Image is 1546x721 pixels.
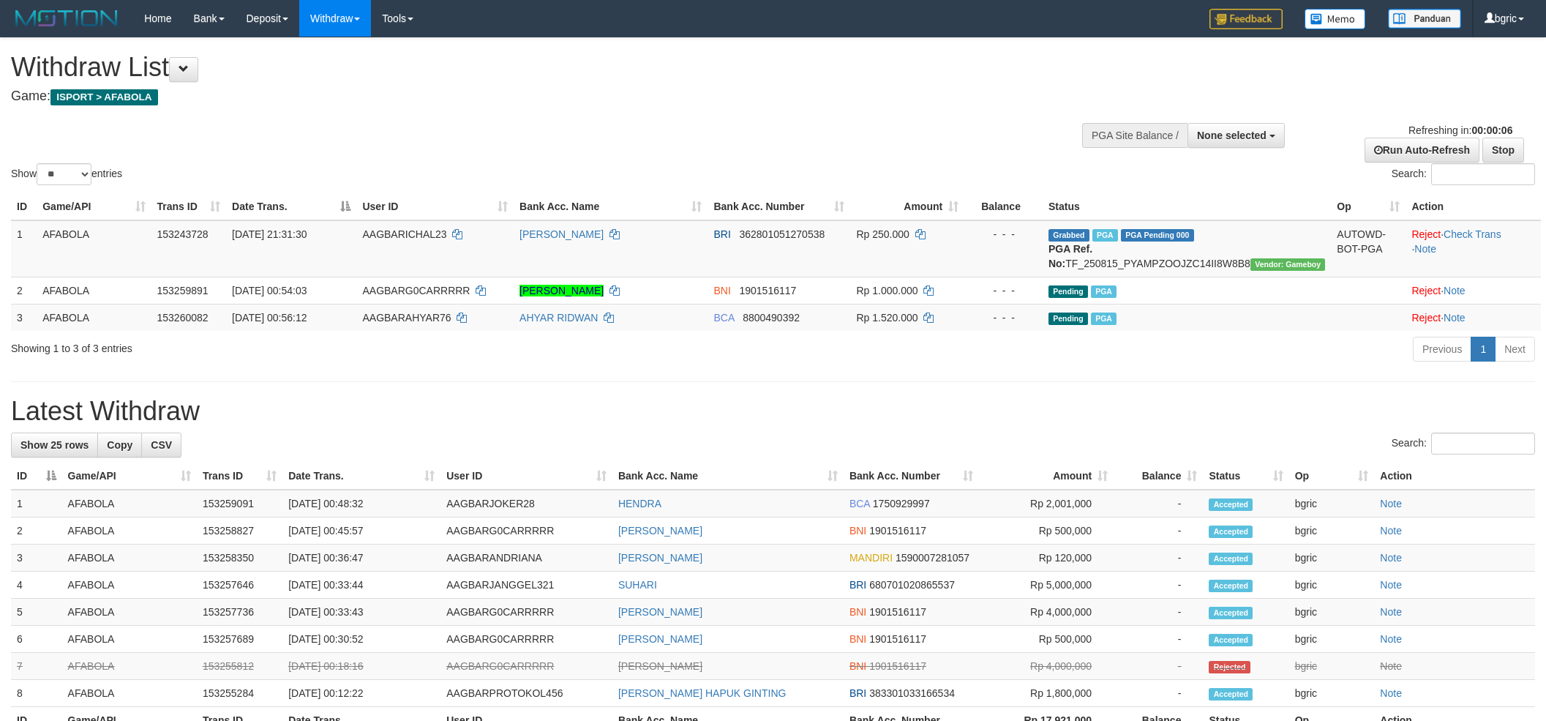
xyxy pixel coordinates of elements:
[1380,525,1402,537] a: Note
[440,463,612,490] th: User ID: activate to sort column ascending
[1043,220,1331,277] td: TF_250815_PYAMPZOOJZC14II8W8B8
[62,545,197,572] td: AFABOLA
[11,163,122,185] label: Show entries
[1406,193,1541,220] th: Action
[519,228,604,240] a: [PERSON_NAME]
[844,463,979,490] th: Bank Acc. Number: activate to sort column ascending
[1091,313,1117,325] span: Marked by bgric
[282,572,440,599] td: [DATE] 00:33:44
[37,304,151,331] td: AFABOLA
[849,525,866,537] span: BNI
[618,660,702,672] a: [PERSON_NAME]
[282,518,440,545] td: [DATE] 00:45:57
[197,545,282,572] td: 153258350
[979,545,1114,572] td: Rp 120,000
[1482,138,1524,162] a: Stop
[11,463,62,490] th: ID: activate to sort column descending
[1092,229,1118,242] span: Marked by bgric
[282,653,440,680] td: [DATE] 00:18:16
[849,633,866,645] span: BNI
[197,680,282,707] td: 153255284
[1114,626,1203,653] td: -
[979,599,1114,626] td: Rp 4,000,000
[873,498,930,509] span: Copy 1750929997 to clipboard
[743,312,800,324] span: Copy 8800490392 to clipboard
[232,228,307,240] span: [DATE] 21:31:30
[282,599,440,626] td: [DATE] 00:33:43
[37,193,151,220] th: Game/API: activate to sort column ascending
[11,193,37,220] th: ID
[1289,518,1375,545] td: bgric
[1209,661,1250,673] span: Rejected
[356,193,514,220] th: User ID: activate to sort column ascending
[1411,285,1441,296] a: Reject
[1114,653,1203,680] td: -
[1209,634,1253,646] span: Accepted
[11,7,122,29] img: MOTION_logo.png
[713,312,734,324] span: BCA
[1203,463,1288,490] th: Status: activate to sort column ascending
[1114,463,1203,490] th: Balance: activate to sort column ascending
[11,397,1535,426] h1: Latest Withdraw
[1380,687,1402,699] a: Note
[1289,572,1375,599] td: bgric
[519,285,604,296] a: [PERSON_NAME]
[1406,220,1541,277] td: · ·
[97,433,142,457] a: Copy
[1197,130,1267,141] span: None selected
[869,633,926,645] span: Copy 1901516117 to clipboard
[1091,285,1117,298] span: Marked by bgric
[1048,285,1088,298] span: Pending
[1048,313,1088,325] span: Pending
[282,680,440,707] td: [DATE] 00:12:22
[62,680,197,707] td: AFABOLA
[1431,163,1535,185] input: Search:
[1406,304,1541,331] td: ·
[1392,433,1535,455] label: Search:
[362,312,451,324] span: AAGBARAHYAR76
[713,228,730,240] span: BRI
[1289,626,1375,653] td: bgric
[618,687,786,699] a: [PERSON_NAME] HAPUK GINTING
[440,545,612,572] td: AAGBARANDRIANA
[1187,123,1285,148] button: None selected
[37,277,151,304] td: AFABOLA
[869,525,926,537] span: Copy 1901516117 to clipboard
[979,490,1114,518] td: Rp 2,001,000
[869,606,926,618] span: Copy 1901516117 to clipboard
[1365,138,1479,162] a: Run Auto-Refresh
[849,552,893,564] span: MANDIRI
[612,463,844,490] th: Bank Acc. Name: activate to sort column ascending
[1380,660,1402,672] a: Note
[979,463,1114,490] th: Amount: activate to sort column ascending
[1471,124,1512,136] strong: 00:00:06
[979,680,1114,707] td: Rp 1,800,000
[1431,433,1535,455] input: Search:
[1495,337,1535,362] a: Next
[1209,607,1253,619] span: Accepted
[856,312,918,324] span: Rp 1.520.000
[1471,337,1496,362] a: 1
[20,439,89,451] span: Show 25 rows
[970,283,1037,298] div: - - -
[11,599,62,626] td: 5
[979,518,1114,545] td: Rp 500,000
[282,463,440,490] th: Date Trans.: activate to sort column ascending
[850,193,964,220] th: Amount: activate to sort column ascending
[11,653,62,680] td: 7
[11,433,98,457] a: Show 25 rows
[1444,228,1501,240] a: Check Trans
[1114,572,1203,599] td: -
[979,626,1114,653] td: Rp 500,000
[62,463,197,490] th: Game/API: activate to sort column ascending
[62,518,197,545] td: AFABOLA
[440,572,612,599] td: AAGBARJANGGEL321
[856,228,909,240] span: Rp 250.000
[11,518,62,545] td: 2
[1411,312,1441,324] a: Reject
[107,439,132,451] span: Copy
[1414,243,1436,255] a: Note
[1209,688,1253,701] span: Accepted
[618,579,657,591] a: SUHARI
[157,285,209,296] span: 153259891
